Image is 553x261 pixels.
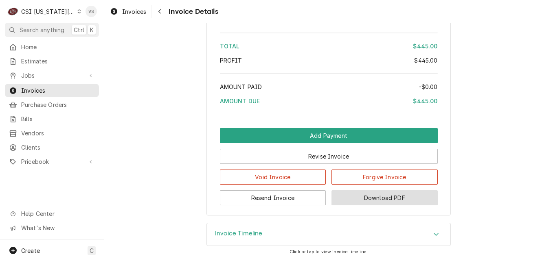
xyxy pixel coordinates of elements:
[220,128,438,143] div: Button Group Row
[414,56,437,65] div: $445.00
[5,126,99,140] a: Vendors
[21,157,83,166] span: Pricebook
[220,57,242,64] span: Profit
[5,98,99,111] a: Purchase Orders
[413,42,437,50] div: $445.00
[220,56,438,65] div: Profit
[220,83,262,90] span: Amount Paid
[220,185,438,205] div: Button Group Row
[331,170,438,185] button: Forgive Invoice
[5,207,99,220] a: Go to Help Center
[21,115,95,123] span: Bills
[220,143,438,164] div: Button Group Row
[21,7,75,16] div: CSI [US_STATE][GEOGRAPHIC_DATA]
[206,223,451,246] div: Invoice Timeline
[7,6,19,17] div: C
[21,57,95,65] span: Estimates
[413,97,437,105] div: $445.00
[107,5,149,18] a: Invoices
[5,69,99,82] a: Go to Jobs
[5,221,99,235] a: Go to What's New
[86,6,97,17] div: Vicky Stuesse's Avatar
[5,112,99,126] a: Bills
[5,84,99,97] a: Invoices
[7,6,19,17] div: CSI Kansas City's Avatar
[153,5,166,18] button: Navigate back
[220,83,438,91] div: Amount Paid
[21,143,95,152] span: Clients
[220,164,438,185] div: Button Group Row
[220,43,240,50] span: Total
[220,42,438,50] div: Total
[5,141,99,154] a: Clients
[207,223,450,246] div: Accordion Header
[215,230,263,237] h3: Invoice Timeline
[5,23,99,37] button: Search anythingCtrlK
[90,246,94,255] span: C
[74,26,84,34] span: Ctrl
[5,54,99,68] a: Estimates
[122,7,146,16] span: Invoices
[419,83,438,91] div: -$0.00
[220,97,438,105] div: Amount Due
[220,128,438,205] div: Button Group
[220,149,438,164] button: Revise Invoice
[220,98,260,104] span: Amount Due
[90,26,94,34] span: K
[20,26,64,34] span: Search anything
[5,40,99,54] a: Home
[86,6,97,17] div: VS
[220,128,438,143] button: Add Payment
[21,209,94,218] span: Help Center
[21,71,83,80] span: Jobs
[220,170,326,185] button: Void Invoice
[331,190,438,205] button: Download PDF
[21,43,95,51] span: Home
[207,223,450,246] button: Accordion Details Expand Trigger
[166,6,218,17] span: Invoice Details
[21,100,95,109] span: Purchase Orders
[21,129,95,137] span: Vendors
[290,249,368,254] span: Click or tap to view invoice timeline.
[21,247,40,254] span: Create
[21,86,95,95] span: Invoices
[21,224,94,232] span: What's New
[220,190,326,205] button: Resend Invoice
[5,155,99,168] a: Go to Pricebook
